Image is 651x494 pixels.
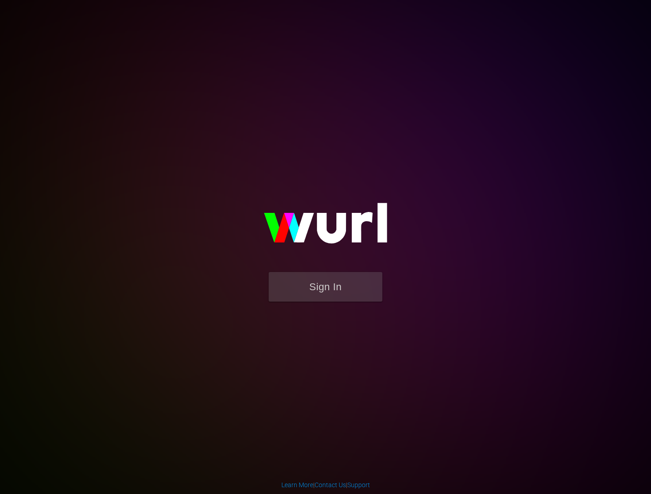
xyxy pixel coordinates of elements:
[281,480,370,489] div: | |
[235,183,416,272] img: wurl-logo-on-black-223613ac3d8ba8fe6dc639794a292ebdb59501304c7dfd60c99c58986ef67473.svg
[269,272,382,302] button: Sign In
[347,481,370,489] a: Support
[281,481,313,489] a: Learn More
[315,481,346,489] a: Contact Us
